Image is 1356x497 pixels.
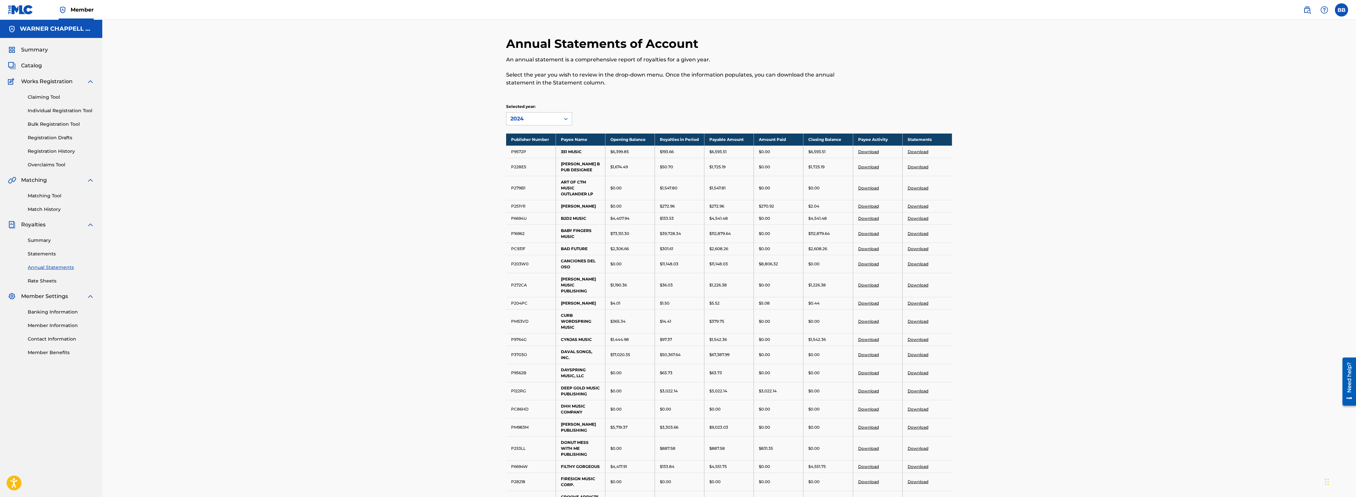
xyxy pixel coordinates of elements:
[610,388,622,394] p: $0.00
[556,297,605,309] td: [PERSON_NAME]
[709,246,728,252] p: $2,608.26
[808,337,826,343] p: $1,542.36
[908,164,928,169] a: Download
[556,255,605,273] td: CANCIONES DEL OSO
[610,246,629,252] p: $2,306.66
[71,6,94,14] span: Member
[506,212,556,224] td: P6694U
[506,133,556,146] th: Publisher Number
[908,282,928,287] a: Download
[754,133,803,146] th: Amount Paid
[506,297,556,309] td: P204PC
[610,337,629,343] p: $1,444.98
[1301,3,1314,17] a: Public Search
[759,370,770,376] p: $0.00
[21,78,73,85] span: Works Registration
[660,406,671,412] p: $0.00
[610,318,626,324] p: $365.34
[660,388,678,394] p: $3,022.14
[506,273,556,297] td: P272CA
[610,185,622,191] p: $0.00
[858,301,879,306] a: Download
[759,149,770,155] p: $0.00
[21,292,68,300] span: Member Settings
[908,301,928,306] a: Download
[506,436,556,460] td: P253LL
[556,473,605,491] td: FIRESIGN MUSIC CORP.
[1320,6,1328,14] img: help
[902,133,952,146] th: Statements
[506,146,556,158] td: P9572P
[808,479,820,485] p: $0.00
[759,261,778,267] p: $8,806.32
[709,164,726,170] p: $1,725.19
[59,6,67,14] img: Top Rightsholder
[556,382,605,400] td: DEEP GOLD MUSIC PUBLISHING
[858,388,879,393] a: Download
[610,370,622,376] p: $0.00
[858,282,879,287] a: Download
[1303,6,1311,14] img: search
[556,212,605,224] td: B2D2 MUSIC
[556,418,605,436] td: [PERSON_NAME] PUBLISHING
[660,203,675,209] p: $272.96
[556,364,605,382] td: DAYSPRING MUSIC, LLC
[808,388,820,394] p: $0.00
[908,231,928,236] a: Download
[759,352,770,358] p: $0.00
[908,370,928,375] a: Download
[610,479,622,485] p: $0.00
[759,464,770,470] p: $0.00
[858,407,879,412] a: Download
[808,185,820,191] p: $0.00
[1338,355,1356,408] iframe: Resource Center
[556,460,605,473] td: FILTHY GORGEOUS
[709,479,721,485] p: $0.00
[660,352,681,358] p: $50,367.64
[808,300,820,306] p: $0.44
[908,446,928,451] a: Download
[858,164,879,169] a: Download
[709,424,728,430] p: $9,023.03
[28,349,94,356] a: Member Benefits
[808,282,826,288] p: $1,226.38
[759,185,770,191] p: $0.00
[506,382,556,400] td: P122RG
[506,255,556,273] td: P203W0
[709,203,724,209] p: $272.96
[709,282,727,288] p: $1,226.38
[759,388,777,394] p: $3,022.14
[709,300,720,306] p: $5.52
[660,446,675,451] p: $887.58
[610,300,620,306] p: $4.01
[908,261,928,266] a: Download
[28,192,94,199] a: Matching Tool
[858,479,879,484] a: Download
[759,337,770,343] p: $0.00
[808,215,827,221] p: $4,541.48
[709,464,727,470] p: $4,551.75
[506,176,556,200] td: P279B1
[908,319,928,324] a: Download
[759,203,774,209] p: $270.92
[506,309,556,333] td: PM53VD
[759,300,770,306] p: $5.08
[610,149,629,155] p: $6,399.85
[808,231,830,237] p: $112,879.64
[759,231,770,237] p: $0.00
[908,425,928,430] a: Download
[803,133,853,146] th: Closing Balance
[506,400,556,418] td: PC86HD
[660,215,674,221] p: $133.53
[610,406,622,412] p: $0.00
[556,400,605,418] td: DHH MUSIC COMPANY
[1335,3,1348,17] div: User Menu
[709,215,728,221] p: $4,541.48
[8,25,16,33] img: Accounts
[610,203,622,209] p: $0.00
[759,282,770,288] p: $0.00
[28,237,94,244] a: Summary
[556,133,605,146] th: Payee Name
[808,318,820,324] p: $0.00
